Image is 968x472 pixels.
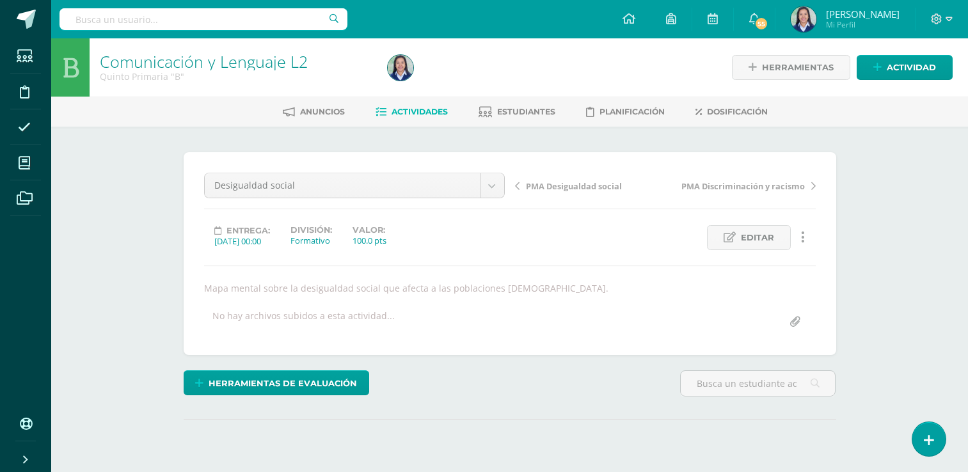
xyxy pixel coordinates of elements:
span: Desigualdad social [214,173,470,198]
a: Actividades [376,102,448,122]
div: No hay archivos subidos a esta actividad... [212,310,395,334]
span: Estudiantes [497,107,555,116]
input: Busca un usuario... [60,8,347,30]
span: Herramientas de evaluación [209,372,357,395]
a: Comunicación y Lenguaje L2 [100,51,308,72]
span: Entrega: [226,226,270,235]
a: PMA Desigualdad social [515,179,665,192]
span: PMA Desigualdad social [526,180,622,192]
span: Dosificación [707,107,768,116]
a: Desigualdad social [205,173,504,198]
a: Planificación [586,102,665,122]
div: Mapa mental sobre la desigualdad social que afecta a las poblaciones [DEMOGRAPHIC_DATA]. [199,282,821,294]
div: [DATE] 00:00 [214,235,270,247]
img: aa46adbeae2c5bf295b4e5bf5615201a.png [791,6,816,32]
span: Herramientas [762,56,834,79]
div: 100.0 pts [353,235,386,246]
div: Formativo [290,235,332,246]
span: Mi Perfil [826,19,900,30]
a: PMA Discriminación y racismo [665,179,816,192]
a: Actividad [857,55,953,80]
a: Herramientas [732,55,850,80]
div: Quinto Primaria 'B' [100,70,372,83]
span: [PERSON_NAME] [826,8,900,20]
a: Dosificación [695,102,768,122]
span: 55 [754,17,768,31]
label: Valor: [353,225,386,235]
a: Herramientas de evaluación [184,370,369,395]
input: Busca un estudiante aquí... [681,371,835,396]
label: División: [290,225,332,235]
span: Editar [741,226,774,249]
span: Anuncios [300,107,345,116]
h1: Comunicación y Lenguaje L2 [100,52,372,70]
a: Anuncios [283,102,345,122]
span: Actividad [887,56,936,79]
span: Planificación [599,107,665,116]
img: aa46adbeae2c5bf295b4e5bf5615201a.png [388,55,413,81]
span: PMA Discriminación y racismo [681,180,805,192]
span: Actividades [392,107,448,116]
a: Estudiantes [479,102,555,122]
